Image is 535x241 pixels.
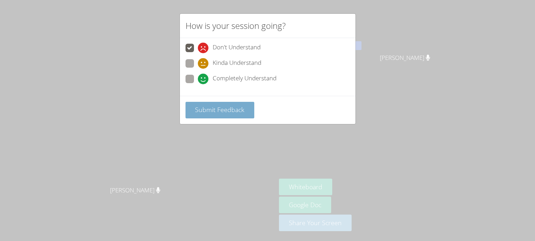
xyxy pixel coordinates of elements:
[213,74,276,84] span: Completely Understand
[186,102,255,118] button: Submit Feedback
[213,43,261,53] span: Don't Understand
[213,58,261,69] span: Kinda Understand
[195,105,244,114] span: Submit Feedback
[186,19,286,32] h2: How is your session going?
